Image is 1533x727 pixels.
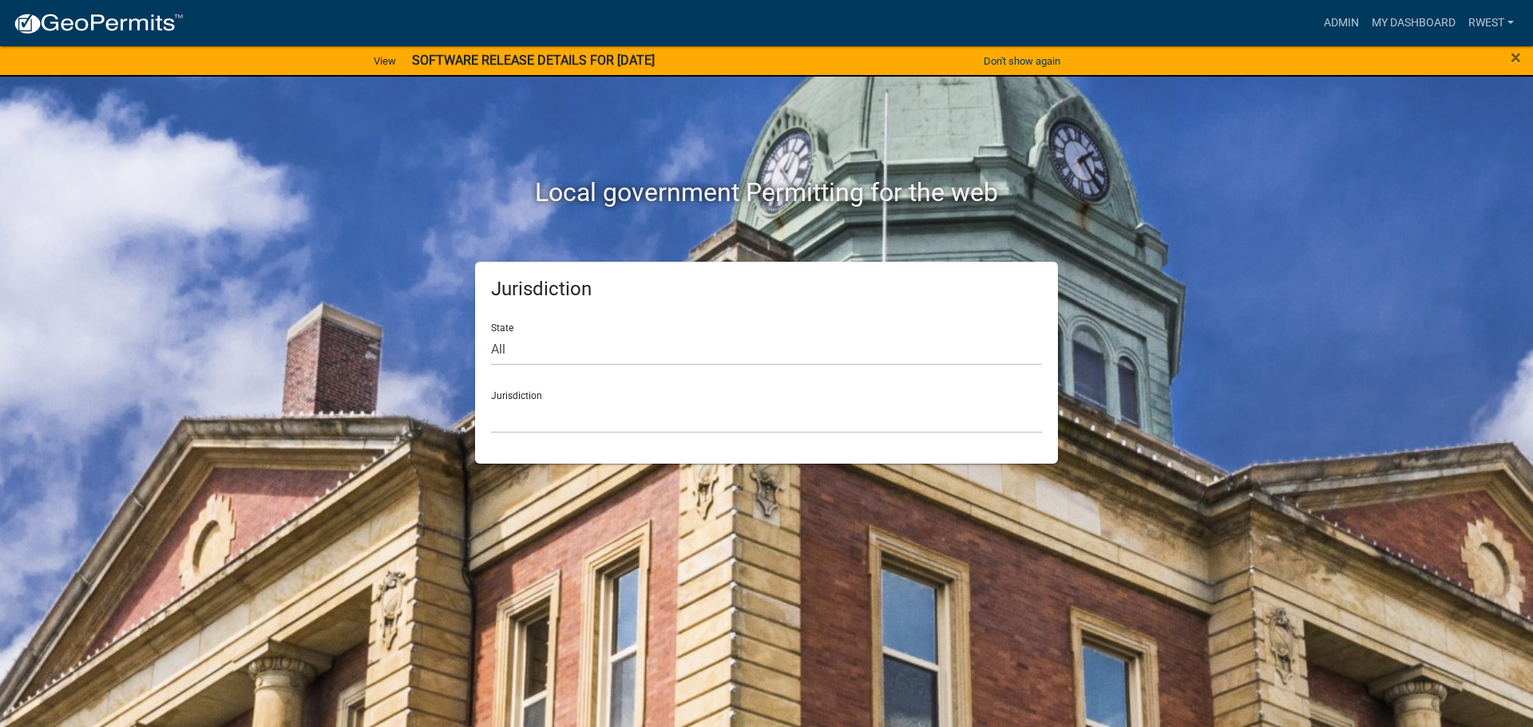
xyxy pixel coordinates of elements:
a: Admin [1317,8,1365,38]
button: Don't show again [977,48,1067,74]
button: Close [1511,48,1521,67]
a: My Dashboard [1365,8,1462,38]
a: View [367,48,402,74]
span: × [1511,46,1521,69]
h2: Local government Permitting for the web [323,177,1210,207]
strong: SOFTWARE RELEASE DETAILS FOR [DATE] [412,53,655,68]
a: rwest [1462,8,1520,38]
h5: Jurisdiction [491,278,1042,301]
